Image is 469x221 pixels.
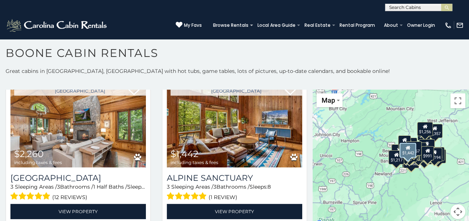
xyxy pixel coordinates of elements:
[167,77,302,167] a: Alpine Sanctuary $1,442 including taxes & fees
[428,147,444,161] div: $1,493
[430,149,446,163] div: $1,442
[167,183,170,190] span: 3
[419,139,434,153] div: $1,476
[399,143,415,157] div: $1,290
[14,148,44,159] span: $2,260
[209,20,252,31] a: Browse Rentals
[316,93,343,107] button: Change map style
[403,20,439,31] a: Owner Login
[52,192,87,202] span: (12 reviews)
[6,18,109,33] img: White-1-2.png
[14,160,62,165] span: including taxes & fees
[10,77,146,167] img: Chimney Island
[10,173,146,183] h3: Chimney Island
[406,141,421,156] div: $1,267
[10,204,146,219] a: View Property
[209,192,237,202] span: (1 review)
[421,146,434,160] div: $991
[57,183,60,190] span: 3
[213,183,216,190] span: 3
[171,160,218,165] span: including taxes & fees
[380,20,402,31] a: About
[10,173,146,183] a: [GEOGRAPHIC_DATA]
[93,183,127,190] span: 1 Half Baths /
[301,20,334,31] a: Real Estate
[450,93,465,108] button: Toggle fullscreen view
[167,204,302,219] a: View Property
[427,124,443,138] div: $1,357
[450,204,465,219] button: Map camera controls
[417,122,433,136] div: $1,256
[10,77,146,167] a: Chimney Island $2,260 including taxes & fees
[167,173,302,183] a: Alpine Sanctuary
[444,22,452,29] img: phone-regular-white.png
[184,22,202,29] span: My Favs
[456,22,463,29] img: mail-regular-white.png
[167,77,302,167] img: Alpine Sanctuary
[336,20,379,31] a: Rental Program
[398,135,411,150] div: $985
[322,96,335,104] span: Map
[388,150,404,164] div: $1,217
[268,183,271,190] span: 8
[254,20,299,31] a: Local Area Guide
[171,148,198,159] span: $1,442
[400,143,416,158] div: $1,442
[426,148,442,162] div: $1,194
[10,183,13,190] span: 3
[176,22,202,29] a: My Favs
[167,183,302,202] div: Sleeping Areas / Bathrooms / Sleeps:
[145,183,149,190] span: 11
[10,183,146,202] div: Sleeping Areas / Bathrooms / Sleeps:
